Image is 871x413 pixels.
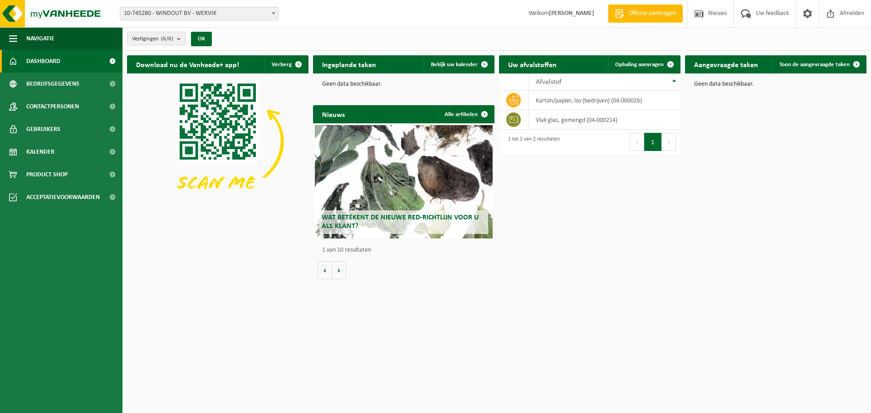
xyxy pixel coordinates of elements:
[608,5,683,23] a: Offerte aanvragen
[615,62,664,68] span: Ophaling aanvragen
[120,7,278,20] span: 10-745280 - WINDOUT BV - WERVIK
[630,133,644,151] button: Previous
[26,118,60,141] span: Gebruikers
[318,261,332,279] button: Vorige
[127,55,248,73] h2: Download nu de Vanheede+ app!
[504,132,560,152] div: 1 tot 2 van 2 resultaten
[437,105,494,123] a: Alle artikelen
[26,141,54,163] span: Kalender
[26,186,100,209] span: Acceptatievoorwaarden
[685,55,767,73] h2: Aangevraagde taken
[26,27,54,50] span: Navigatie
[779,62,850,68] span: Toon de aangevraagde taken
[772,55,866,73] a: Toon de aangevraagde taken
[608,55,680,73] a: Ophaling aanvragen
[26,73,79,95] span: Bedrijfsgegevens
[191,32,212,46] button: OK
[132,32,173,46] span: Vestigingen
[694,81,857,87] p: Geen data beschikbaar.
[264,55,308,73] button: Verberg
[322,247,490,253] p: 1 van 10 resultaten
[662,133,676,151] button: Next
[313,105,354,123] h2: Nieuws
[322,81,485,87] p: Geen data beschikbaar.
[272,62,292,68] span: Verberg
[26,163,68,186] span: Product Shop
[313,55,385,73] h2: Ingeplande taken
[549,10,594,17] strong: [PERSON_NAME]
[499,55,566,73] h2: Uw afvalstoffen
[26,95,79,118] span: Contactpersonen
[315,125,493,238] a: Wat betekent de nieuwe RED-richtlijn voor u als klant?
[120,7,279,20] span: 10-745280 - WINDOUT BV - WERVIK
[536,78,562,86] span: Afvalstof
[127,32,186,45] button: Vestigingen(6/6)
[644,133,662,151] button: 1
[161,36,173,42] count: (6/6)
[431,62,478,68] span: Bekijk uw kalender
[424,55,494,73] a: Bekijk uw kalender
[322,214,479,230] span: Wat betekent de nieuwe RED-richtlijn voor u als klant?
[332,261,346,279] button: Volgende
[529,110,680,130] td: vlak glas, gemengd (04-000214)
[127,73,308,209] img: Download de VHEPlus App
[626,9,678,18] span: Offerte aanvragen
[26,50,60,73] span: Dashboard
[529,91,680,110] td: karton/papier, los (bedrijven) (04-000026)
